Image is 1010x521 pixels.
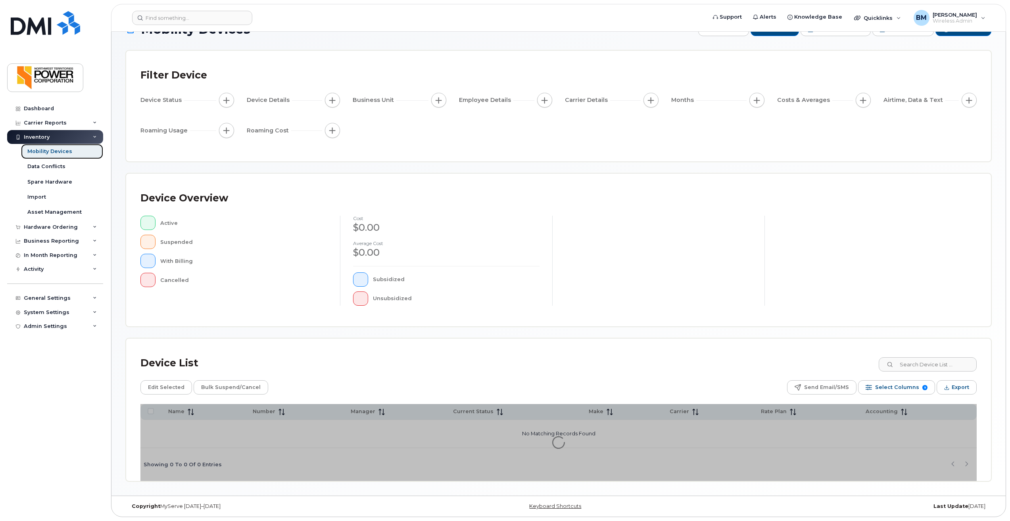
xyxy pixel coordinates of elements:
[933,18,977,24] span: Wireless Admin
[777,96,832,104] span: Costs & Averages
[353,96,396,104] span: Business Unit
[864,15,893,21] span: Quicklinks
[160,273,328,287] div: Cancelled
[141,22,250,36] span: Mobility Devices
[933,503,968,509] strong: Last Update
[201,381,261,393] span: Bulk Suspend/Cancel
[565,96,610,104] span: Carrier Details
[140,380,192,395] button: Edit Selected
[247,96,292,104] span: Device Details
[373,291,540,306] div: Unsubsidized
[908,10,991,26] div: Blaine MacKay
[132,11,252,25] input: Find something...
[782,9,848,25] a: Knowledge Base
[794,13,842,21] span: Knowledge Base
[373,272,540,287] div: Subsidized
[194,380,268,395] button: Bulk Suspend/Cancel
[247,126,291,135] span: Roaming Cost
[747,9,782,25] a: Alerts
[707,9,747,25] a: Support
[148,381,184,393] span: Edit Selected
[879,357,977,372] input: Search Device List ...
[140,126,190,135] span: Roaming Usage
[140,96,184,104] span: Device Status
[126,503,414,510] div: MyServe [DATE]–[DATE]
[858,380,935,395] button: Select Columns 9
[875,381,919,393] span: Select Columns
[849,10,906,26] div: Quicklinks
[353,216,540,221] h4: cost
[952,381,969,393] span: Export
[760,13,776,21] span: Alerts
[883,96,945,104] span: Airtime, Data & Text
[160,254,328,268] div: With Billing
[937,380,977,395] button: Export
[459,96,513,104] span: Employee Details
[140,353,198,374] div: Device List
[353,241,540,246] h4: Average cost
[140,188,228,209] div: Device Overview
[703,503,991,510] div: [DATE]
[720,13,742,21] span: Support
[140,65,207,86] div: Filter Device
[804,381,849,393] span: Send Email/SMS
[160,235,328,249] div: Suspended
[671,96,696,104] span: Months
[160,216,328,230] div: Active
[529,503,581,509] a: Keyboard Shortcuts
[132,503,160,509] strong: Copyright
[787,380,856,395] button: Send Email/SMS
[933,11,977,18] span: [PERSON_NAME]
[353,246,540,259] div: $0.00
[916,13,927,23] span: BM
[922,385,927,390] span: 9
[353,221,540,234] div: $0.00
